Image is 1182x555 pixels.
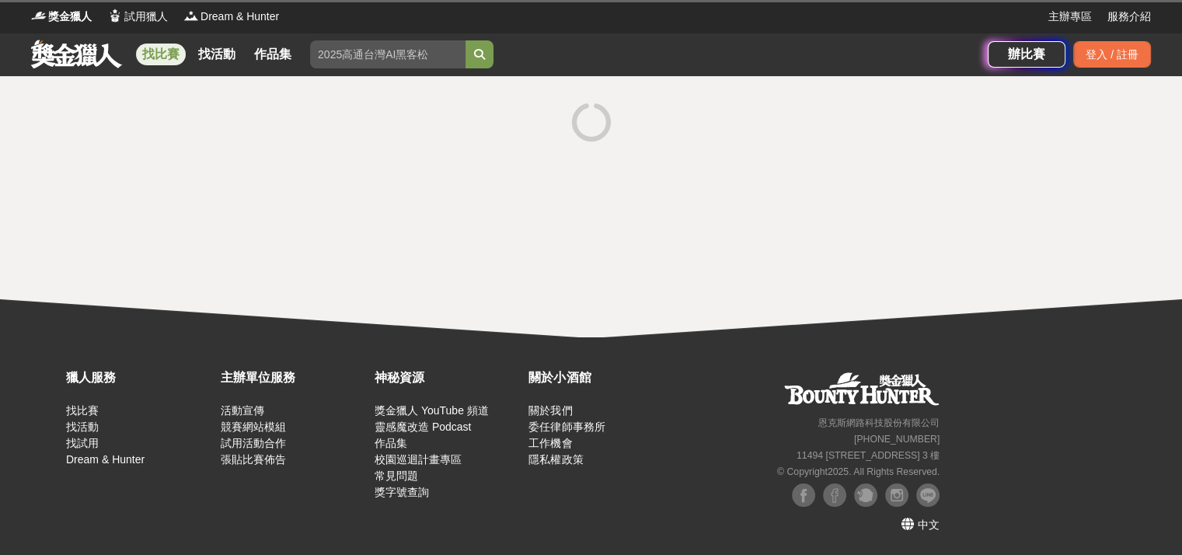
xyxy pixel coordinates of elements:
[192,44,242,65] a: 找活動
[528,368,675,387] div: 關於小酒館
[1073,41,1151,68] div: 登入 / 註冊
[375,404,489,417] a: 獎金獵人 YouTube 頻道
[66,404,99,417] a: 找比賽
[66,453,145,466] a: Dream & Hunter
[124,9,168,25] span: 試用獵人
[31,8,47,23] img: Logo
[220,437,285,449] a: 試用活動合作
[375,486,429,498] a: 獎字號查詢
[988,41,1065,68] a: 辦比賽
[916,483,940,507] img: LINE
[375,469,418,482] a: 常見問題
[183,8,199,23] img: Logo
[200,9,279,25] span: Dream & Hunter
[248,44,298,65] a: 作品集
[48,9,92,25] span: 獎金獵人
[854,483,877,507] img: Plurk
[220,453,285,466] a: 張貼比賽佈告
[220,368,366,387] div: 主辦單位服務
[220,404,263,417] a: 活動宣傳
[375,437,407,449] a: 作品集
[885,483,908,507] img: Instagram
[310,40,465,68] input: 2025高通台灣AI黑客松
[1107,9,1151,25] a: 服務介紹
[220,421,285,433] a: 競賽網站模組
[918,518,940,531] span: 中文
[375,421,471,433] a: 靈感魔改造 Podcast
[1048,9,1092,25] a: 主辦專區
[66,368,212,387] div: 獵人服務
[528,421,605,433] a: 委任律師事務所
[528,453,583,466] a: 隱私權政策
[823,483,846,507] img: Facebook
[66,421,99,433] a: 找活動
[854,434,940,445] small: [PHONE_NUMBER]
[818,417,940,428] small: 恩克斯網路科技股份有限公司
[107,9,168,25] a: Logo試用獵人
[777,466,940,477] small: © Copyright 2025 . All Rights Reserved.
[31,9,92,25] a: Logo獎金獵人
[66,437,99,449] a: 找試用
[375,453,462,466] a: 校園巡迴計畫專區
[792,483,815,507] img: Facebook
[136,44,186,65] a: 找比賽
[183,9,279,25] a: LogoDream & Hunter
[528,437,572,449] a: 工作機會
[375,368,521,387] div: 神秘資源
[107,8,123,23] img: Logo
[528,404,572,417] a: 關於我們
[797,450,940,461] small: 11494 [STREET_ADDRESS] 3 樓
